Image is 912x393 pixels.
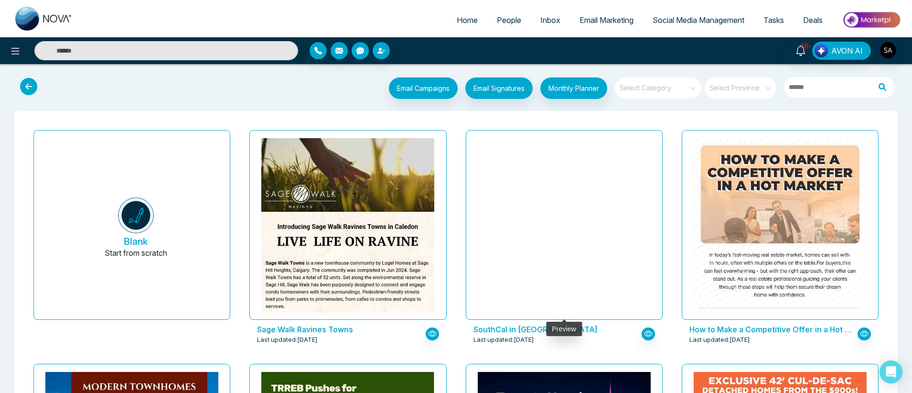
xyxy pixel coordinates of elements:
p: Sage Walk Ravines Towns [257,324,420,335]
img: novacrm [118,197,154,233]
span: Last updated: [DATE] [473,335,534,345]
a: Tasks [754,11,794,29]
span: Home [457,15,478,25]
span: Tasks [763,15,784,25]
a: 10+ [789,42,812,58]
button: Email Campaigns [389,77,458,99]
h5: Blank [124,236,148,247]
span: Social Media Management [653,15,744,25]
p: Start from scratch [105,247,167,270]
button: Email Signatures [465,77,533,99]
span: Deals [803,15,823,25]
button: BlankStart from scratch [49,138,222,319]
a: Inbox [531,11,570,29]
span: Last updated: [DATE] [257,335,318,345]
a: Home [447,11,487,29]
a: Deals [794,11,832,29]
span: 10+ [801,42,809,50]
img: User Avatar [880,42,896,58]
img: Nova CRM Logo [15,7,73,31]
a: People [487,11,531,29]
button: AVON AI [812,42,871,60]
img: Lead Flow [815,44,828,57]
span: AVON AI [831,45,863,56]
a: Email Marketing [570,11,643,29]
span: People [497,15,521,25]
a: Email Campaigns [381,83,458,92]
p: How to Make a Competitive Offer in a Hot Market [689,324,853,335]
span: Last updated: [DATE] [689,335,750,345]
div: Open Intercom Messenger [880,360,902,383]
a: Social Media Management [643,11,754,29]
img: Market-place.gif [837,9,906,31]
a: Email Signatures [458,77,533,101]
button: Monthly Planner [540,77,607,99]
p: SouthCal in Caledon [473,324,637,335]
span: Email Marketing [579,15,633,25]
a: Monthly Planner [533,77,607,101]
span: Inbox [540,15,560,25]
